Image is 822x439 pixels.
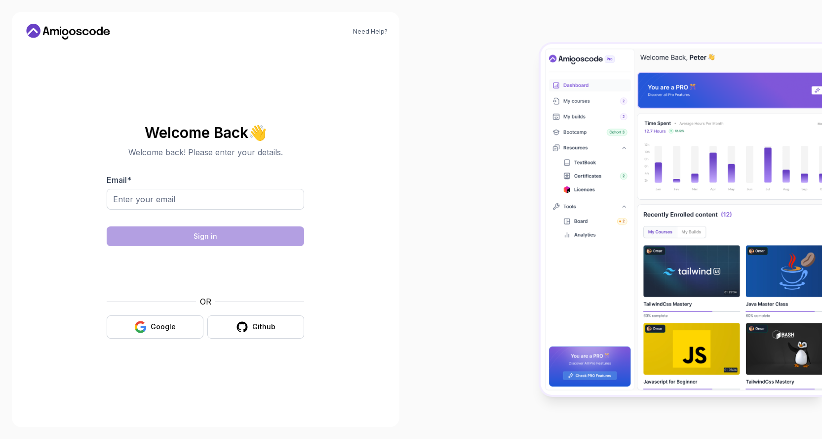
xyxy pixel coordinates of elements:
button: Sign in [107,226,304,246]
label: Email * [107,175,131,185]
div: Google [151,322,176,332]
p: Welcome back! Please enter your details. [107,146,304,158]
div: Github [252,322,275,332]
img: Amigoscode Dashboard [541,44,822,395]
a: Need Help? [353,28,388,36]
h2: Welcome Back [107,125,304,140]
iframe: Widget containing checkbox for hCaptcha security challenge [131,252,280,290]
div: Sign in [194,231,217,241]
a: Home link [24,24,113,40]
button: Google [107,315,203,339]
input: Enter your email [107,189,304,210]
span: 👋 [248,124,267,140]
p: OR [200,296,211,307]
button: Github [207,315,304,339]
